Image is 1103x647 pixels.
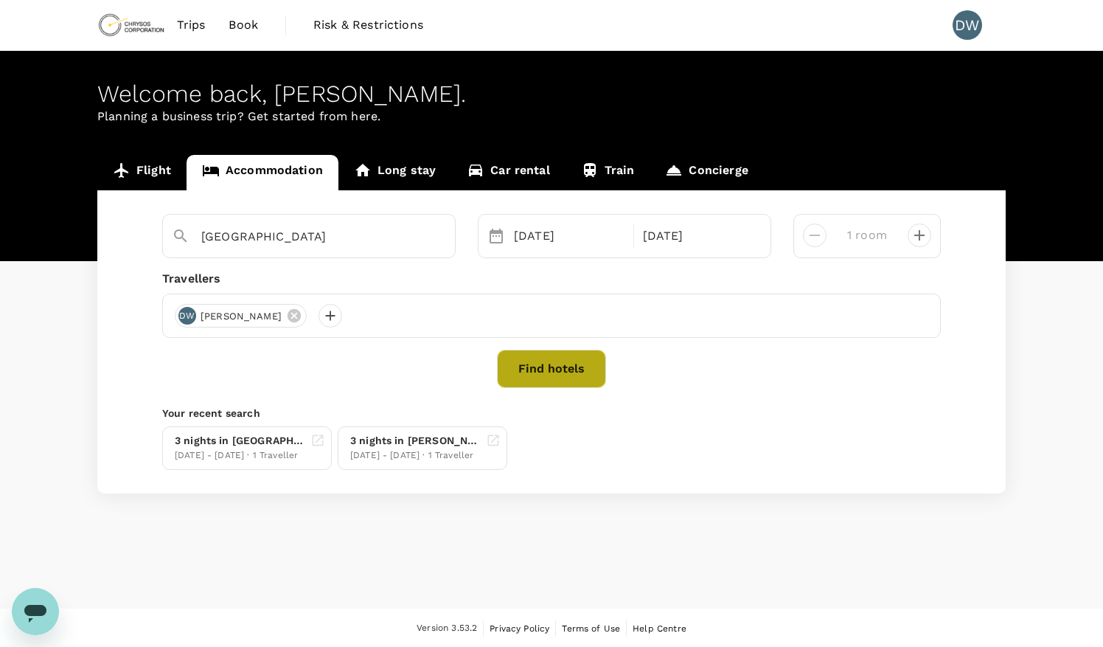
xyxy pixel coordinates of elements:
iframe: Button to launch messaging window [12,588,59,635]
input: Search cities, hotels, work locations [201,225,405,248]
p: Your recent search [162,406,941,421]
span: [PERSON_NAME] [192,309,290,324]
button: Open [445,235,448,238]
span: Book [229,16,258,34]
div: 3 nights in [PERSON_NAME] Tema [350,433,480,449]
a: Flight [97,155,187,190]
div: 3 nights in [GEOGRAPHIC_DATA] [175,433,305,449]
a: Car rental [451,155,566,190]
div: [DATE] - [DATE] · 1 Traveller [175,449,305,463]
a: Concierge [650,155,763,190]
a: Help Centre [633,620,686,637]
p: Planning a business trip? Get started from here. [97,108,1006,125]
div: DW [953,10,982,40]
div: Travellers [162,270,941,288]
span: Help Centre [633,623,686,634]
button: Find hotels [497,350,606,388]
span: Version 3.53.2 [417,621,477,636]
span: Privacy Policy [490,623,549,634]
img: Chrysos Corporation [97,9,165,41]
span: Risk & Restrictions [313,16,423,34]
div: DW[PERSON_NAME] [175,304,307,328]
a: Privacy Policy [490,620,549,637]
div: [DATE] [637,221,759,251]
a: Accommodation [187,155,338,190]
a: Train [566,155,650,190]
span: Trips [177,16,206,34]
div: Welcome back , [PERSON_NAME] . [97,80,1006,108]
a: Terms of Use [562,620,620,637]
div: DW [178,307,196,325]
div: [DATE] [508,221,630,251]
div: [DATE] - [DATE] · 1 Traveller [350,449,480,463]
a: Long stay [338,155,451,190]
button: decrease [908,224,931,247]
input: Add rooms [838,224,896,247]
span: Terms of Use [562,623,620,634]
